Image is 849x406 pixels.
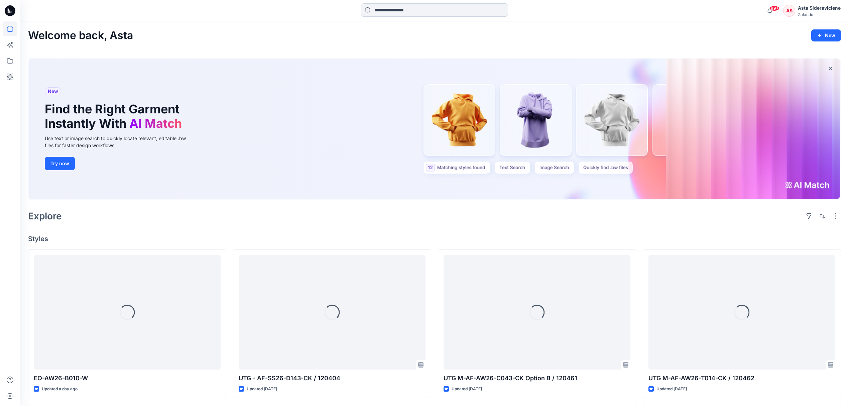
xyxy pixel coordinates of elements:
[34,374,221,383] p: EO-AW26-B010-W
[239,374,426,383] p: UTG - AF-SS26-D143-CK / 120404
[798,12,841,17] div: Zalando
[783,5,795,17] div: AS
[28,235,841,243] h4: Styles
[28,29,133,42] h2: Welcome back, Asta
[129,116,182,131] span: AI Match
[45,157,75,170] button: Try now
[648,374,835,383] p: UTG M-AF-AW26-T014-CK / 120462
[45,135,195,149] div: Use text or image search to quickly locate relevant, editable .bw files for faster design workflows.
[42,386,78,393] p: Updated a day ago
[769,6,779,11] span: 99+
[45,102,185,131] h1: Find the Right Garment Instantly With
[656,386,687,393] p: Updated [DATE]
[28,211,62,221] h2: Explore
[444,374,630,383] p: UTG M-AF-AW26-C043-CK Option B / 120461
[48,87,58,95] span: New
[798,4,841,12] div: Asta Sideraviciene
[247,386,277,393] p: Updated [DATE]
[452,386,482,393] p: Updated [DATE]
[811,29,841,41] button: New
